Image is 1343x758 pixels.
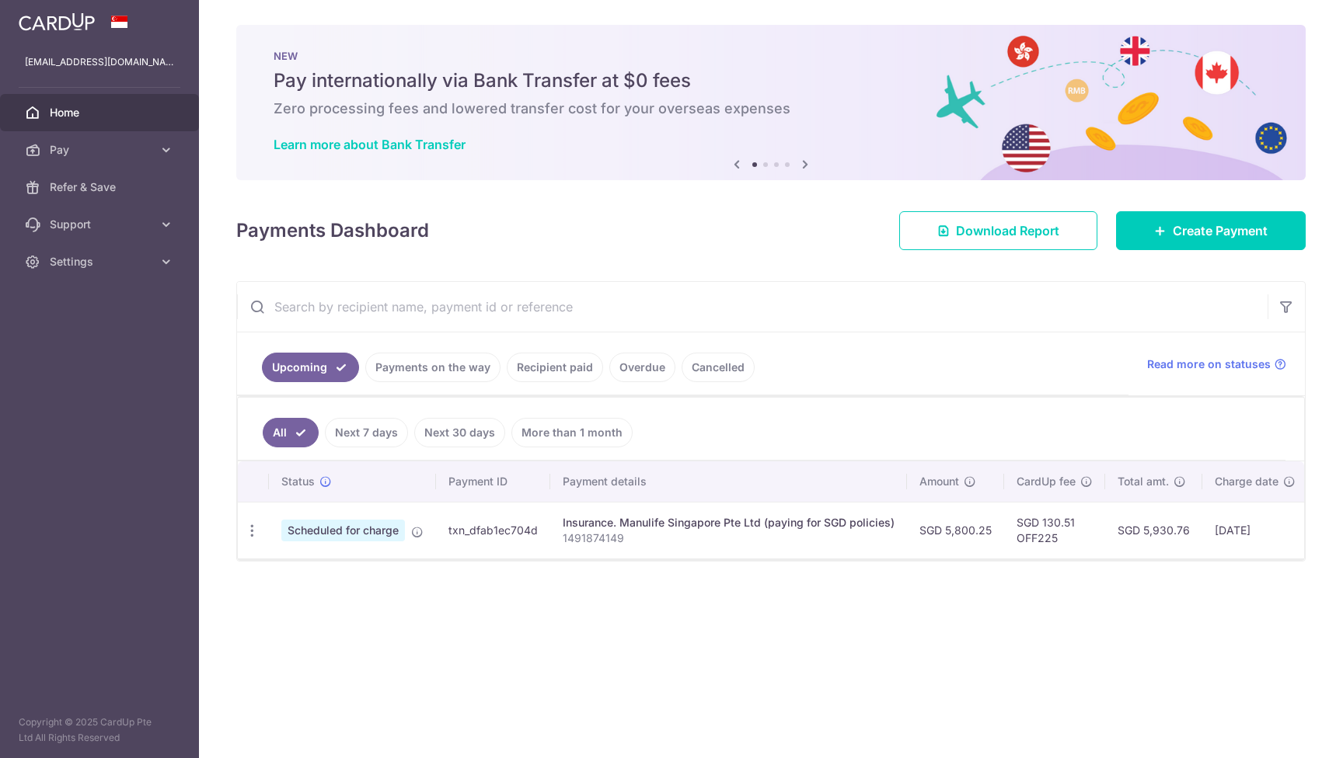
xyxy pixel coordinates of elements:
td: [DATE] [1202,502,1308,558]
p: [EMAIL_ADDRESS][DOMAIN_NAME] [25,54,174,70]
h4: Payments Dashboard [236,217,429,245]
img: CardUp [19,12,95,31]
span: Pay [50,142,152,158]
span: Settings [50,254,152,269]
a: Overdue [609,353,675,382]
td: SGD 130.51 OFF225 [1004,502,1105,558]
th: Payment details [550,461,907,502]
span: Download Report [956,221,1059,240]
a: Cancelled [682,353,755,382]
span: Home [50,105,152,120]
span: CardUp fee [1017,474,1076,489]
th: Payment ID [436,461,550,502]
span: Amount [919,474,959,489]
span: Status [281,474,315,489]
a: Next 7 days [325,418,408,447]
td: SGD 5,930.76 [1105,502,1202,558]
span: Create Payment [1173,221,1268,240]
img: Bank transfer banner [236,25,1306,180]
a: Recipient paid [507,353,603,382]
p: NEW [274,50,1268,62]
a: Payments on the way [365,353,501,382]
span: Charge date [1215,474,1278,489]
a: Next 30 days [414,418,505,447]
a: Create Payment [1116,211,1306,250]
a: Download Report [899,211,1097,250]
span: Read more on statuses [1147,356,1271,372]
td: txn_dfab1ec704d [436,502,550,558]
h5: Pay internationally via Bank Transfer at $0 fees [274,68,1268,93]
span: Scheduled for charge [281,520,405,541]
span: Support [50,217,152,232]
a: All [263,418,319,447]
a: Learn more about Bank Transfer [274,137,466,152]
a: More than 1 month [511,418,633,447]
a: Upcoming [262,353,359,382]
input: Search by recipient name, payment id or reference [237,282,1268,332]
h6: Zero processing fees and lowered transfer cost for your overseas expenses [274,99,1268,118]
span: Refer & Save [50,179,152,195]
td: SGD 5,800.25 [907,502,1004,558]
div: Insurance. Manulife Singapore Pte Ltd (paying for SGD policies) [563,515,895,530]
p: 1491874149 [563,530,895,546]
a: Read more on statuses [1147,356,1286,372]
span: Total amt. [1118,474,1169,489]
